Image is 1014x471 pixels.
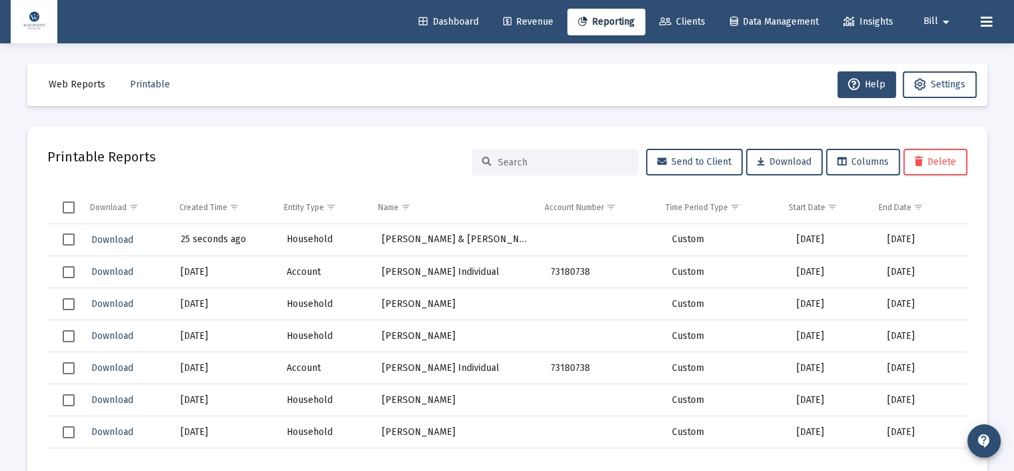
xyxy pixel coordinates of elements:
[878,384,967,416] td: [DATE]
[567,9,645,35] a: Reporting
[787,288,878,320] td: [DATE]
[903,71,977,98] button: Settings
[63,394,75,406] div: Select row
[171,256,277,288] td: [DATE]
[326,202,336,212] span: Show filter options for column 'Entity Type'
[91,426,133,438] span: Download
[171,416,277,448] td: [DATE]
[913,202,923,212] span: Show filter options for column 'End Date'
[663,384,787,416] td: Custom
[878,224,967,256] td: [DATE]
[878,352,967,384] td: [DATE]
[63,233,75,246] div: Select row
[976,433,992,449] mat-icon: contact_support
[535,191,656,223] td: Column Account Number
[277,416,372,448] td: Household
[277,256,372,288] td: Account
[81,191,171,223] td: Column Download
[38,71,116,98] button: Web Reports
[277,224,372,256] td: Household
[90,230,135,250] button: Download
[90,422,135,442] button: Download
[373,384,541,416] td: [PERSON_NAME]
[663,288,787,320] td: Custom
[746,149,823,175] button: Download
[779,191,869,223] td: Column Start Date
[91,298,133,310] span: Download
[787,320,878,352] td: [DATE]
[656,191,779,223] td: Column Time Period Type
[903,149,967,175] button: Delete
[171,320,277,352] td: [DATE]
[878,416,967,448] td: [DATE]
[408,9,489,35] a: Dashboard
[373,320,541,352] td: [PERSON_NAME]
[663,256,787,288] td: Custom
[119,71,181,98] button: Printable
[91,330,133,342] span: Download
[170,191,274,223] td: Column Created Time
[129,202,139,212] span: Show filter options for column 'Download'
[498,157,629,168] input: Search
[90,326,135,346] button: Download
[663,352,787,384] td: Custom
[665,202,728,213] div: Time Period Type
[277,320,372,352] td: Household
[869,191,957,223] td: Column End Date
[657,156,731,167] span: Send to Client
[730,202,740,212] span: Show filter options for column 'Time Period Type'
[277,352,372,384] td: Account
[827,202,837,212] span: Show filter options for column 'Start Date'
[378,202,399,213] div: Name
[663,224,787,256] td: Custom
[789,202,825,213] div: Start Date
[21,9,47,35] img: Dashboard
[63,362,75,374] div: Select row
[284,202,324,213] div: Entity Type
[275,191,369,223] td: Column Entity Type
[646,149,743,175] button: Send to Client
[787,416,878,448] td: [DATE]
[545,202,604,213] div: Account Number
[878,320,967,352] td: [DATE]
[90,358,135,378] button: Download
[833,9,904,35] a: Insights
[503,16,553,27] span: Revenue
[63,201,75,213] div: Select all
[47,146,156,167] h2: Printable Reports
[171,224,277,256] td: 25 seconds ago
[369,191,535,223] td: Column Name
[229,202,239,212] span: Show filter options for column 'Created Time'
[277,384,372,416] td: Household
[878,256,967,288] td: [DATE]
[90,294,135,314] button: Download
[649,9,716,35] a: Clients
[578,16,635,27] span: Reporting
[47,191,967,458] div: Data grid
[878,288,967,320] td: [DATE]
[663,320,787,352] td: Custom
[179,202,227,213] div: Created Time
[757,156,811,167] span: Download
[277,288,372,320] td: Household
[91,394,133,406] span: Download
[493,9,564,35] a: Revenue
[923,16,938,27] span: Bill
[663,416,787,448] td: Custom
[63,266,75,278] div: Select row
[91,362,133,374] span: Download
[541,256,663,288] td: 73180738
[837,71,896,98] button: Help
[907,8,970,35] button: Bill
[879,202,911,213] div: End Date
[171,352,277,384] td: [DATE]
[90,390,135,410] button: Download
[373,288,541,320] td: [PERSON_NAME]
[130,79,170,90] span: Printable
[373,224,541,256] td: [PERSON_NAME] & [PERSON_NAME]
[787,384,878,416] td: [DATE]
[787,352,878,384] td: [DATE]
[63,458,75,470] div: Select row
[837,156,889,167] span: Columns
[848,79,885,90] span: Help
